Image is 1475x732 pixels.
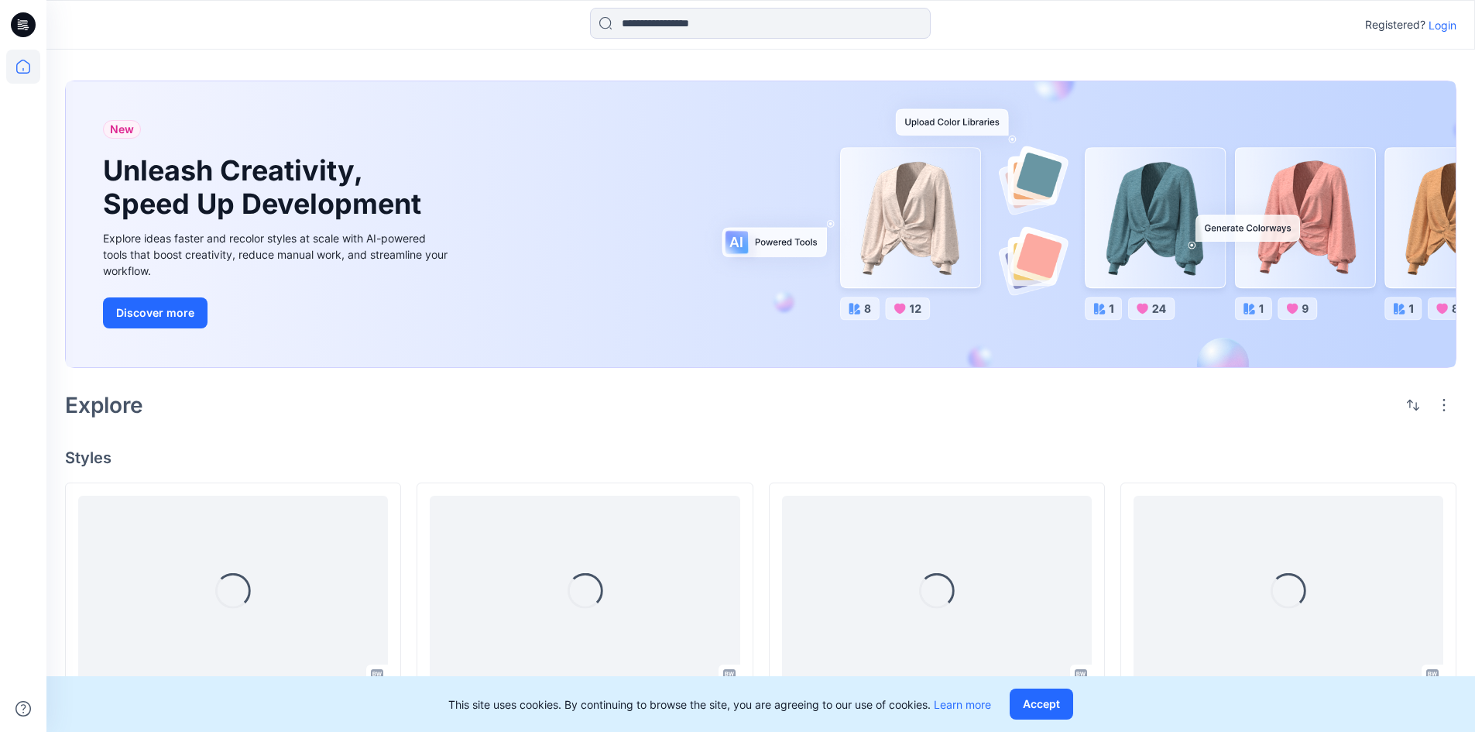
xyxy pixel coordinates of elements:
p: Registered? [1365,15,1425,34]
a: Learn more [934,698,991,711]
button: Discover more [103,297,208,328]
button: Accept [1010,689,1073,720]
span: New [110,120,134,139]
h4: Styles [65,448,1456,467]
p: Login [1429,17,1456,33]
p: This site uses cookies. By continuing to browse the site, you are agreeing to our use of cookies. [448,696,991,713]
div: Explore ideas faster and recolor styles at scale with AI-powered tools that boost creativity, red... [103,230,451,279]
h2: Explore [65,393,143,418]
a: Discover more [103,297,451,328]
h1: Unleash Creativity, Speed Up Development [103,154,428,221]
